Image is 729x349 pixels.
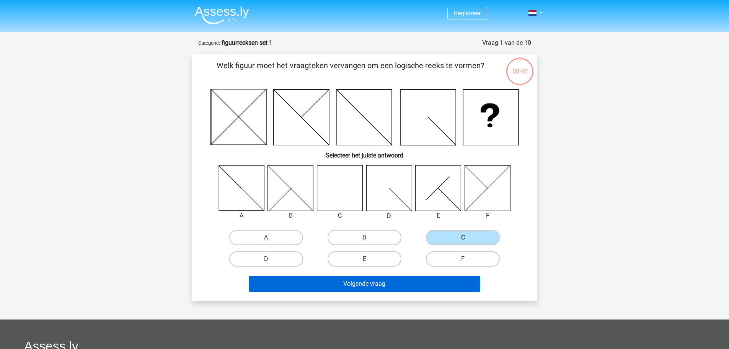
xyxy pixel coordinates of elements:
div: F [459,211,517,220]
div: Vraag 1 van de 10 [482,38,531,48]
h6: Selecteer het juiste antwoord [204,146,525,159]
div: 08:45 [506,57,534,76]
a: Registreer [454,10,481,17]
img: Assessly [195,6,249,24]
button: Volgende vraag [249,276,480,292]
div: A [213,211,271,220]
label: B [328,230,401,245]
label: C [426,230,500,245]
label: E [328,251,401,267]
label: A [229,230,303,245]
small: Categorie: [198,40,220,46]
div: B [262,211,320,220]
label: D [229,251,303,267]
label: F [426,251,500,267]
div: D [360,211,418,221]
strong: figuurreeksen set 1 [222,39,272,46]
div: C [311,211,369,220]
div: E [409,211,467,220]
p: Welk figuur moet het vraagteken vervangen om een logische reeks te vormen? [204,60,496,83]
